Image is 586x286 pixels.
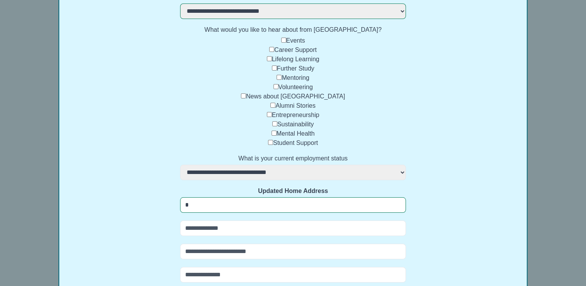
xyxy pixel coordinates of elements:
[272,56,320,62] label: Lifelong Learning
[246,93,345,100] label: News about [GEOGRAPHIC_DATA]
[277,65,314,72] label: Further Study
[180,154,406,163] label: What is your current employment status
[273,140,318,146] label: Student Support
[286,37,305,44] label: Events
[277,121,314,127] label: Sustainability
[258,188,328,194] strong: Updated Home Address
[180,25,406,34] label: What would you like to hear about from [GEOGRAPHIC_DATA]?
[277,130,315,137] label: Mental Health
[282,74,309,81] label: Mentoring
[275,102,315,109] label: Alumni Stories
[272,112,320,118] label: Entrepreneurship
[278,84,313,90] label: Volunteering
[274,47,316,53] label: Career Support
